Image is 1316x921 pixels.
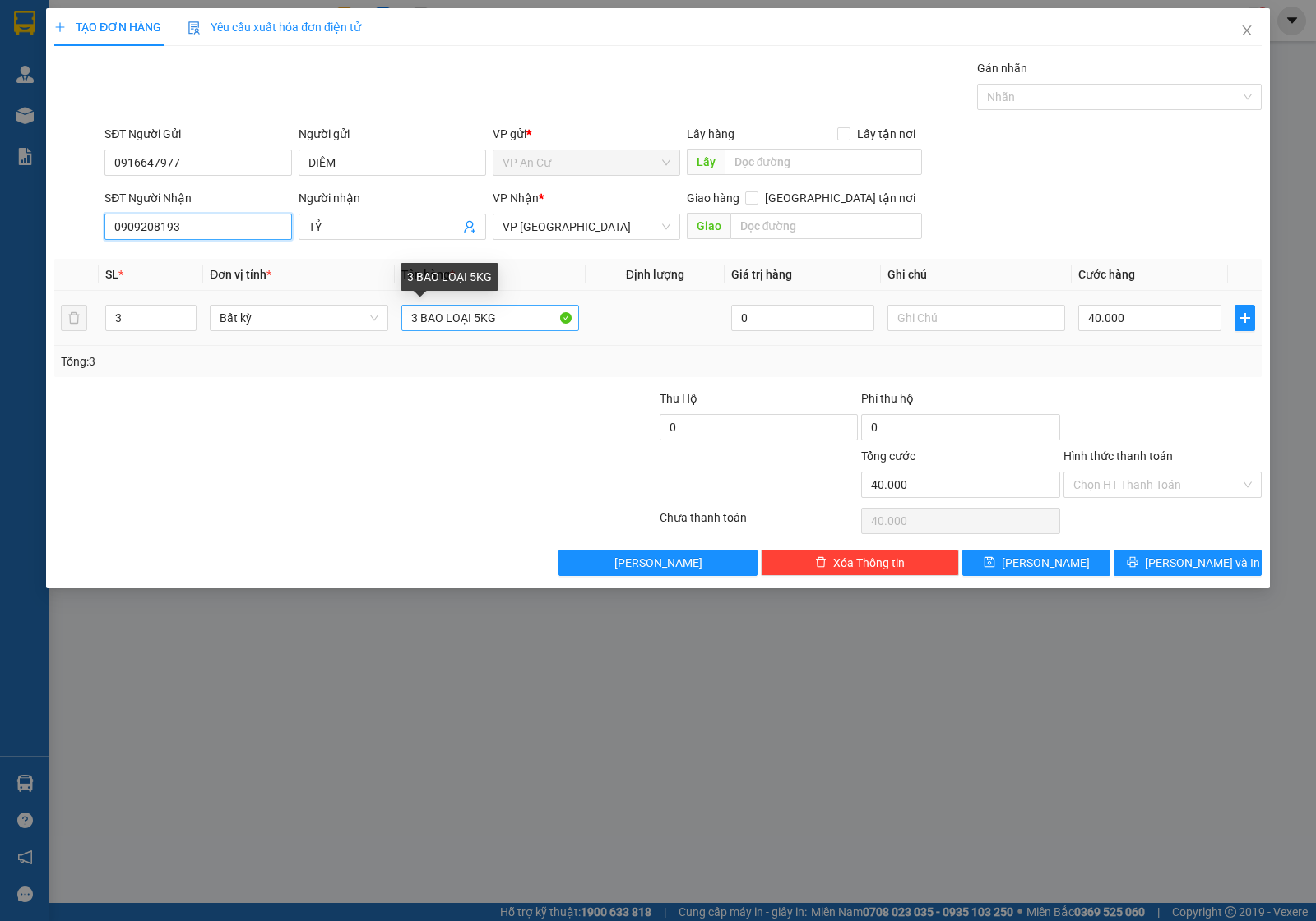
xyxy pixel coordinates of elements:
span: Thu Hộ [660,392,697,405]
div: Người gửi [299,125,486,143]
span: VP An Cư [503,150,670,175]
span: SL [105,268,118,281]
span: TẠO ĐƠN HÀNG [54,21,161,34]
div: Tổng: 3 [61,352,509,371]
button: plus [1235,305,1255,331]
span: Lấy hàng [687,127,734,140]
div: VP gửi [493,125,680,143]
button: deleteXóa Thông tin [761,550,959,576]
span: Giao [687,213,730,239]
span: [GEOGRAPHIC_DATA] tận nơi [758,189,922,207]
span: VP Nhận [493,191,539,205]
input: Dọc đường [730,213,923,239]
label: Gán nhãn [977,62,1027,75]
span: Giao hàng [687,191,739,205]
span: delete [815,556,827,569]
span: plus [1235,311,1254,325]
span: Yêu cầu xuất hóa đơn điện tử [188,21,361,34]
span: Lấy tận nơi [850,125,922,143]
span: Lấy [687,149,725,175]
span: [PERSON_NAME] [614,554,702,572]
label: Hình thức thanh toán [1063,449,1173,463]
span: Đơn vị tính [210,268,271,281]
span: user-add [463,220,476,233]
span: [PERSON_NAME] [1002,554,1090,572]
div: SĐT Người Nhận [104,189,292,207]
span: save [984,556,995,569]
button: [PERSON_NAME] [558,550,757,576]
span: printer [1127,556,1138,569]
span: Tổng cước [861,449,915,463]
th: Ghi chú [881,259,1072,291]
span: Xóa Thông tin [833,554,905,572]
div: SĐT Người Gửi [104,125,292,143]
button: save[PERSON_NAME] [962,550,1110,576]
input: Ghi Chú [887,305,1065,331]
input: 0 [731,305,874,331]
button: delete [61,305,87,331]
span: [PERSON_NAME] và In [1145,554,1260,572]
div: Phí thu hộ [861,389,1059,414]
img: icon [188,21,201,35]
div: Người nhận [299,189,486,207]
button: printer[PERSON_NAME] và In [1114,550,1262,576]
span: Giá trị hàng [731,268,792,281]
span: close [1240,24,1253,37]
button: Close [1224,8,1270,54]
span: VP Sài Gòn [503,214,670,239]
input: VD: Bàn, Ghế [401,305,579,331]
span: plus [54,21,66,33]
div: Chưa thanh toán [658,509,860,537]
div: 3 BAO LOẠI 5KG [401,263,498,291]
span: Định lượng [626,268,684,281]
span: Cước hàng [1078,268,1135,281]
span: Bất kỳ [220,306,378,330]
input: Dọc đường [725,149,923,175]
